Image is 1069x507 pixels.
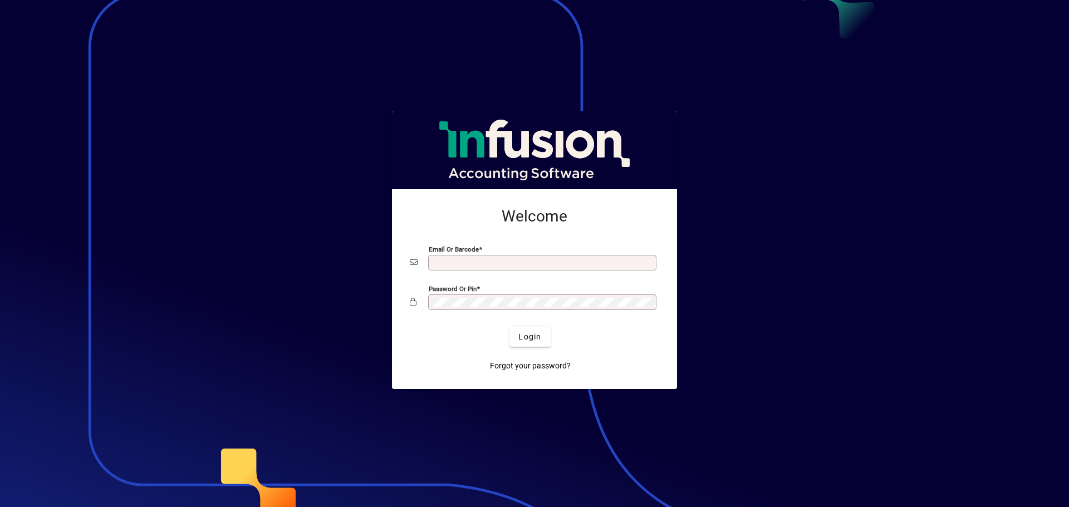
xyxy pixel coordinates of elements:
[429,245,479,253] mat-label: Email or Barcode
[429,285,477,293] mat-label: Password or Pin
[518,331,541,343] span: Login
[486,356,575,376] a: Forgot your password?
[490,360,571,372] span: Forgot your password?
[410,207,659,226] h2: Welcome
[509,327,550,347] button: Login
